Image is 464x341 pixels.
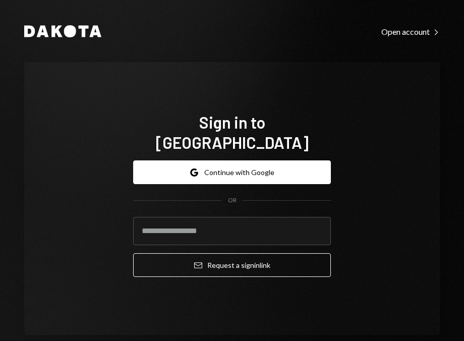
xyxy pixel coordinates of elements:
h1: Sign in to [GEOGRAPHIC_DATA] [133,112,331,152]
button: Continue with Google [133,160,331,184]
div: Open account [381,27,440,37]
a: Open account [381,26,440,37]
div: OR [228,196,237,205]
button: Request a signinlink [133,253,331,277]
